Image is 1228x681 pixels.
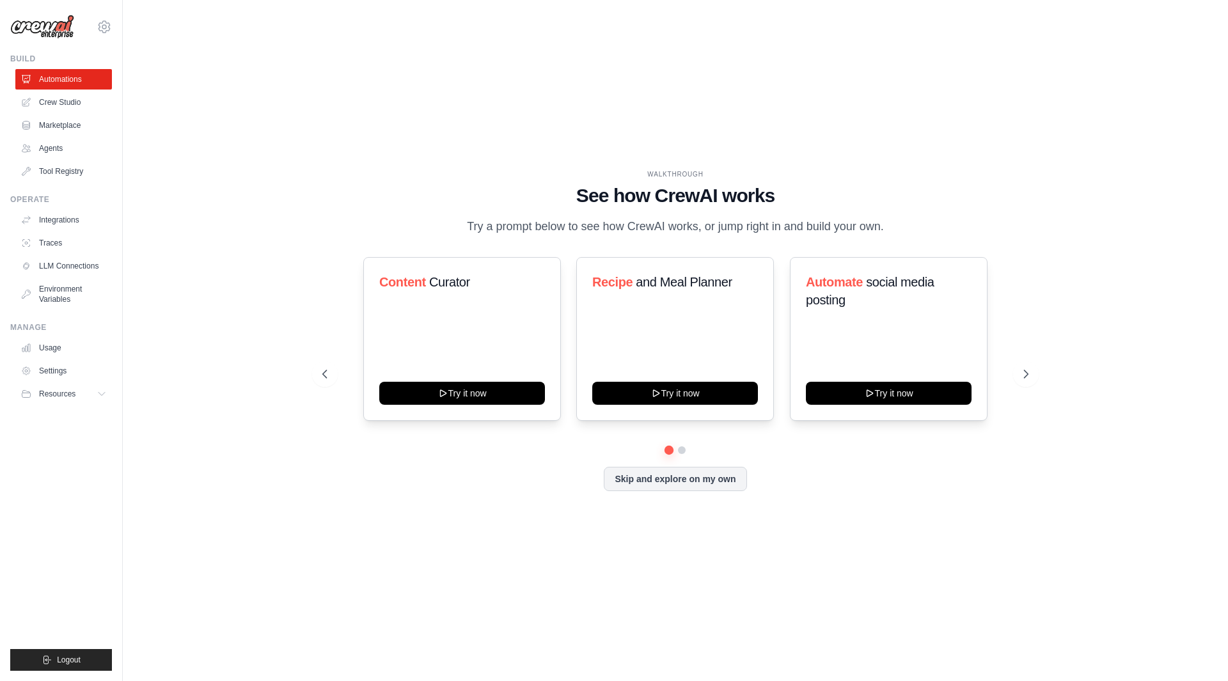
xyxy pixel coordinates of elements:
[10,54,112,64] div: Build
[636,275,732,289] span: and Meal Planner
[10,15,74,39] img: Logo
[15,384,112,404] button: Resources
[15,161,112,182] a: Tool Registry
[15,92,112,113] a: Crew Studio
[429,275,470,289] span: Curator
[57,655,81,665] span: Logout
[15,233,112,253] a: Traces
[604,467,746,491] button: Skip and explore on my own
[379,382,545,405] button: Try it now
[322,184,1028,207] h1: See how CrewAI works
[460,217,890,236] p: Try a prompt below to see how CrewAI works, or jump right in and build your own.
[10,649,112,671] button: Logout
[15,210,112,230] a: Integrations
[806,382,972,405] button: Try it now
[592,382,758,405] button: Try it now
[15,338,112,358] a: Usage
[806,275,863,289] span: Automate
[10,322,112,333] div: Manage
[1164,620,1228,681] div: Widget de chat
[15,361,112,381] a: Settings
[10,194,112,205] div: Operate
[806,275,934,307] span: social media posting
[1164,620,1228,681] iframe: Chat Widget
[322,169,1028,179] div: WALKTHROUGH
[15,279,112,309] a: Environment Variables
[15,115,112,136] a: Marketplace
[15,138,112,159] a: Agents
[379,275,426,289] span: Content
[15,256,112,276] a: LLM Connections
[39,389,75,399] span: Resources
[15,69,112,90] a: Automations
[592,275,633,289] span: Recipe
